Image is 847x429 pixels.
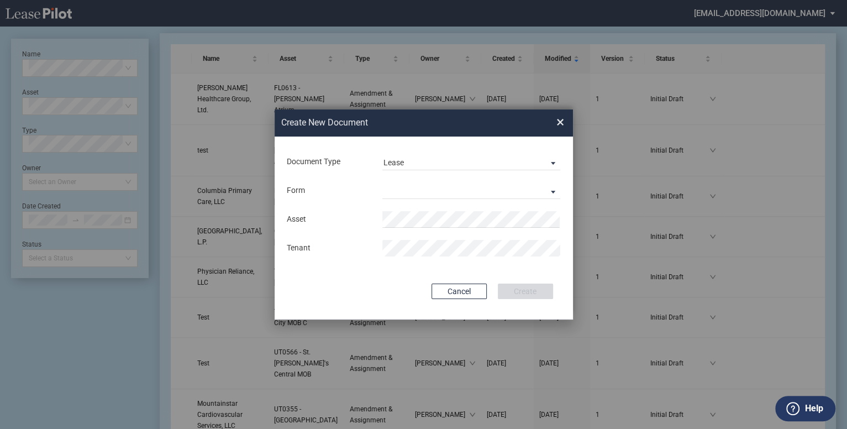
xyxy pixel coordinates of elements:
[382,154,561,170] md-select: Document Type: Lease
[498,284,553,299] button: Create
[280,156,376,168] div: Document Type
[275,109,573,320] md-dialog: Create New ...
[383,158,404,167] div: Lease
[804,401,823,416] label: Help
[280,185,376,196] div: Form
[556,114,564,132] span: ×
[280,243,376,254] div: Tenant
[281,117,517,129] h2: Create New Document
[280,214,376,225] div: Asset
[432,284,487,299] button: Cancel
[382,182,561,199] md-select: Lease Form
